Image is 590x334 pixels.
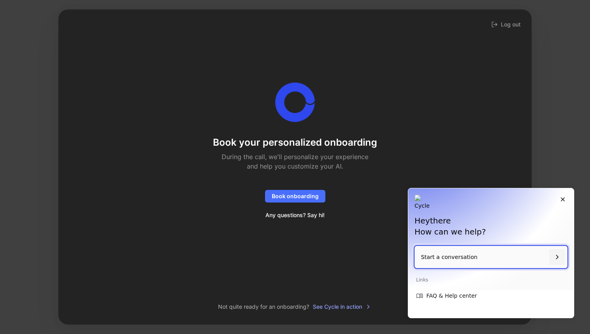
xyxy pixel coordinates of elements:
button: Book onboarding [265,190,325,203]
button: See Cycle in action [312,302,372,312]
button: Log out [490,19,522,30]
span: See Cycle in action [313,302,372,311]
h1: Book your personalized onboarding [213,136,377,149]
span: Book onboarding [272,191,319,201]
h2: During the call, we'll personalize your experience and help you customize your AI. [217,152,373,171]
button: Any questions? Say hi! [259,209,331,221]
span: Not quite ready for an onboarding? [218,302,309,311]
span: Any questions? Say hi! [265,210,325,220]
